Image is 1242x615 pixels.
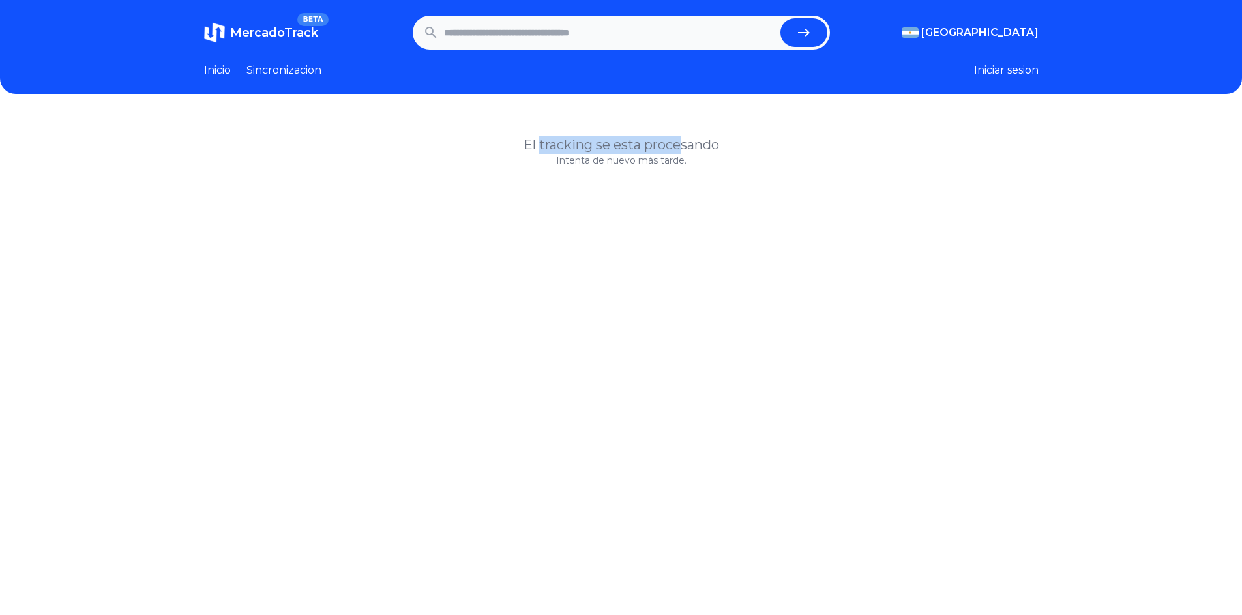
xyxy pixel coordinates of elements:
[297,13,328,26] span: BETA
[902,27,919,38] img: Argentina
[204,22,318,43] a: MercadoTrackBETA
[902,25,1039,40] button: [GEOGRAPHIC_DATA]
[204,136,1039,154] h1: El tracking se esta procesando
[974,63,1039,78] button: Iniciar sesion
[230,25,318,40] span: MercadoTrack
[204,63,231,78] a: Inicio
[204,22,225,43] img: MercadoTrack
[246,63,321,78] a: Sincronizacion
[921,25,1039,40] span: [GEOGRAPHIC_DATA]
[204,154,1039,167] p: Intenta de nuevo más tarde.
